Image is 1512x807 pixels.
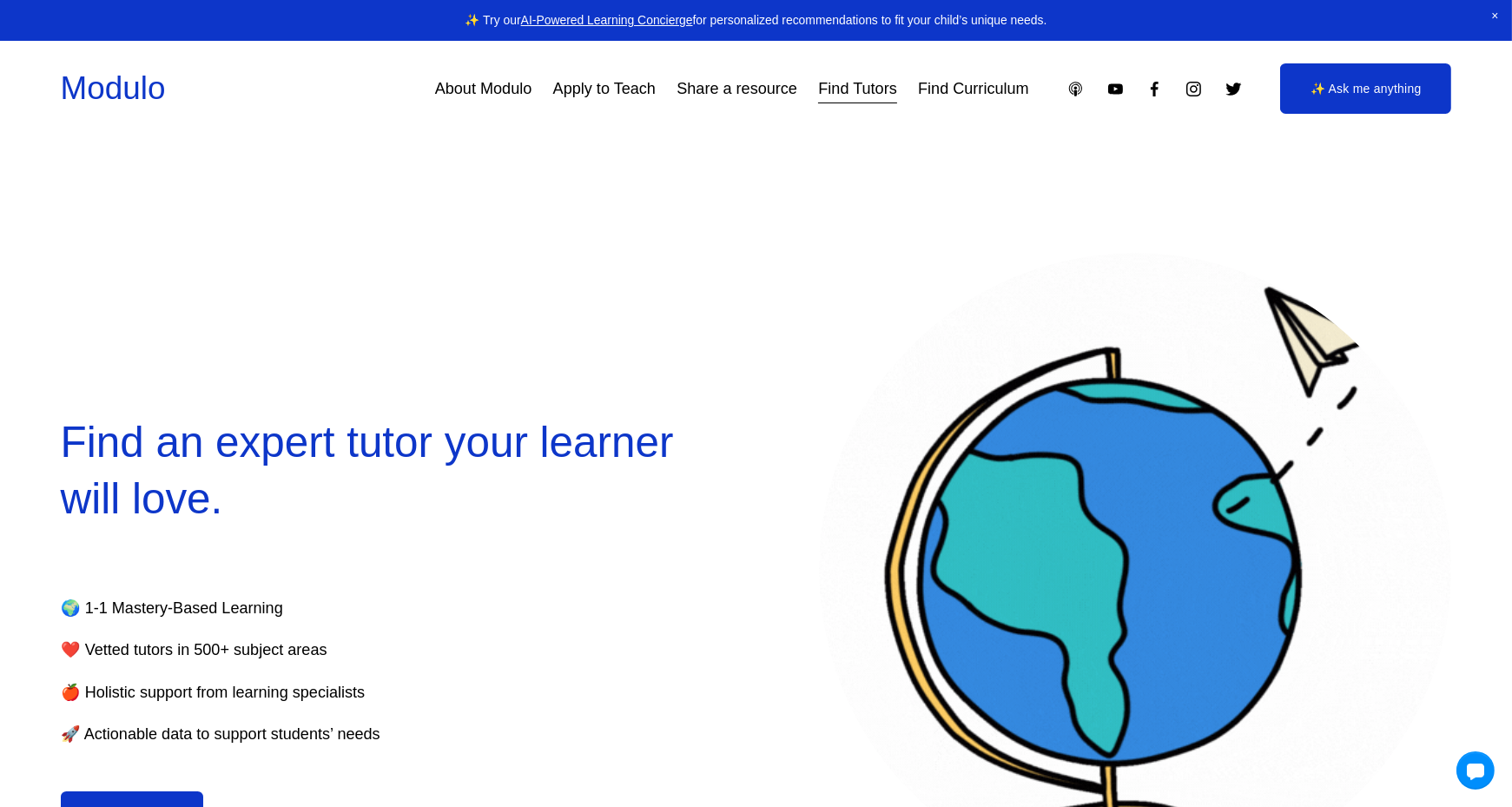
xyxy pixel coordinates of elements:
a: ✨ Ask me anything [1280,63,1451,114]
a: Twitter [1225,80,1243,98]
p: ❤️ Vetted tutors in 500+ subject areas [61,636,635,665]
a: Facebook [1146,80,1164,98]
a: Find Tutors [818,73,896,104]
a: Find Curriculum [918,73,1029,104]
a: Modulo [61,70,166,106]
a: Instagram [1185,80,1203,98]
a: AI-Powered Learning Concierge [521,13,693,27]
a: YouTube [1106,80,1125,98]
h2: Find an expert tutor your learner will love. [61,414,693,527]
a: Apply to Teach [553,73,656,104]
p: 🍎 Holistic support from learning specialists [61,678,635,707]
p: 🌍 1-1 Mastery-Based Learning [61,594,635,623]
a: Share a resource [677,73,797,104]
a: Apple Podcasts [1066,80,1085,98]
p: 🚀 Actionable data to support students’ needs [61,720,635,749]
a: About Modulo [435,73,532,104]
